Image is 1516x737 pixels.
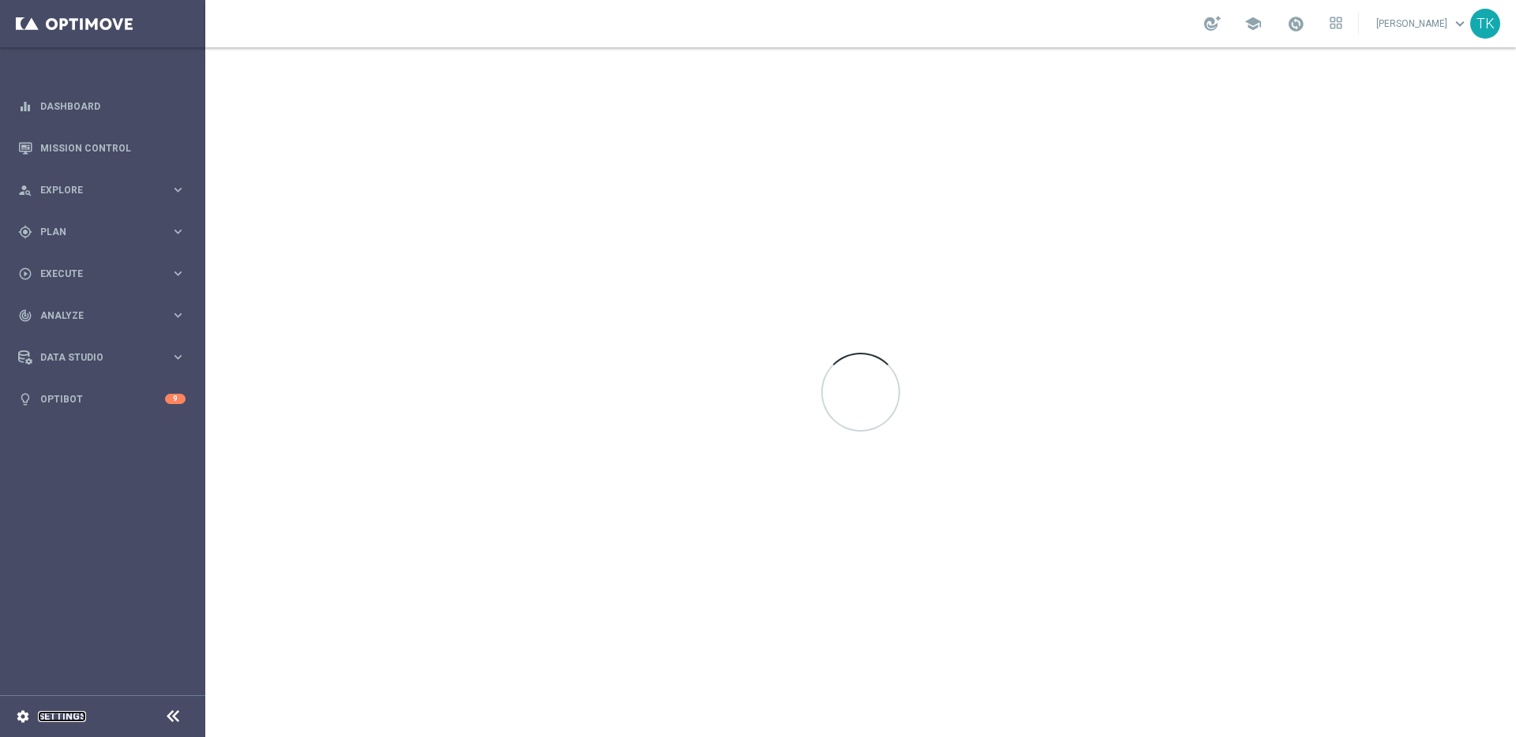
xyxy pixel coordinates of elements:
[40,378,165,420] a: Optibot
[18,85,186,127] div: Dashboard
[40,311,171,320] span: Analyze
[40,353,171,362] span: Data Studio
[40,185,171,195] span: Explore
[18,225,32,239] i: gps_fixed
[16,709,30,724] i: settings
[171,350,186,365] i: keyboard_arrow_right
[17,351,186,364] button: Data Studio keyboard_arrow_right
[171,308,186,323] i: keyboard_arrow_right
[1470,9,1500,39] div: TK
[17,142,186,155] button: Mission Control
[165,394,186,404] div: 9
[18,127,186,169] div: Mission Control
[18,309,32,323] i: track_changes
[18,392,32,406] i: lightbulb
[18,350,171,365] div: Data Studio
[18,267,32,281] i: play_circle_outline
[17,267,186,280] button: play_circle_outline Execute keyboard_arrow_right
[17,393,186,406] button: lightbulb Optibot 9
[18,225,171,239] div: Plan
[1375,12,1470,36] a: [PERSON_NAME]keyboard_arrow_down
[18,99,32,114] i: equalizer
[171,224,186,239] i: keyboard_arrow_right
[38,712,86,721] a: Settings
[17,226,186,238] button: gps_fixed Plan keyboard_arrow_right
[171,266,186,281] i: keyboard_arrow_right
[18,267,171,281] div: Execute
[1244,15,1262,32] span: school
[18,183,32,197] i: person_search
[40,269,171,279] span: Execute
[171,182,186,197] i: keyboard_arrow_right
[18,183,171,197] div: Explore
[18,309,171,323] div: Analyze
[40,227,171,237] span: Plan
[18,378,186,420] div: Optibot
[40,127,186,169] a: Mission Control
[17,309,186,322] button: track_changes Analyze keyboard_arrow_right
[40,85,186,127] a: Dashboard
[17,184,186,196] button: person_search Explore keyboard_arrow_right
[1451,15,1469,32] span: keyboard_arrow_down
[17,100,186,113] button: equalizer Dashboard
